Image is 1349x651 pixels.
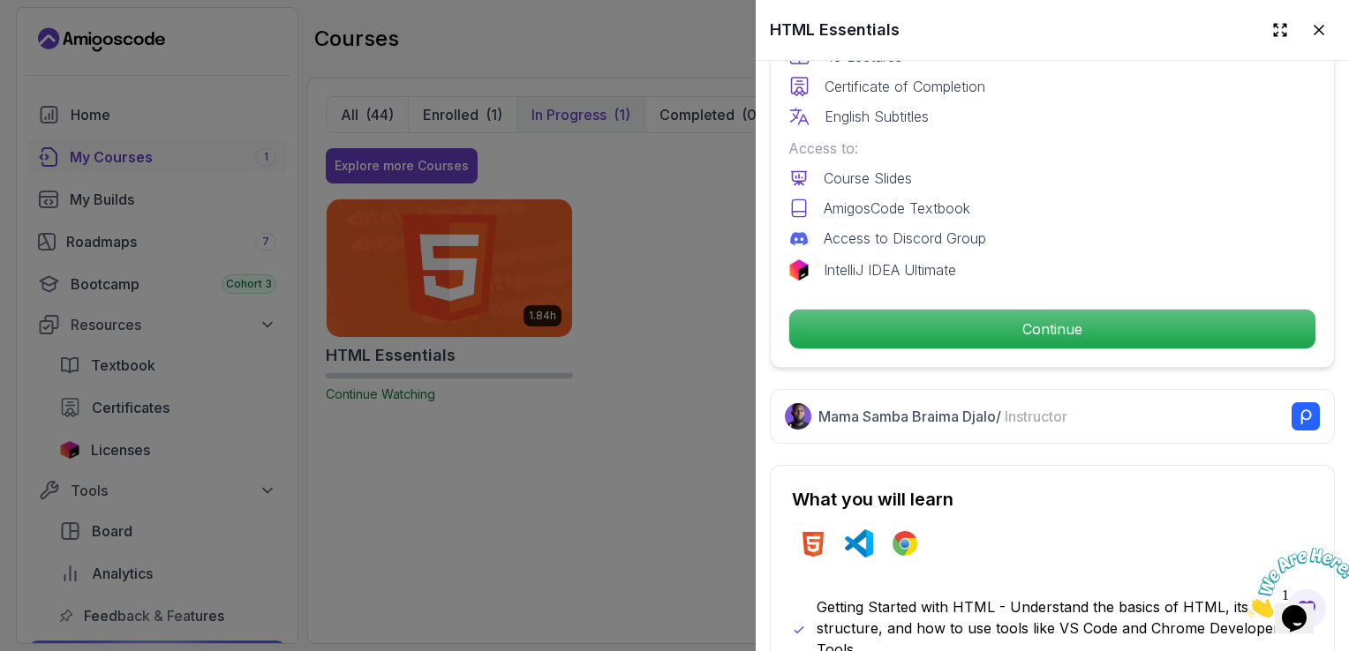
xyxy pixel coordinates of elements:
[1264,14,1296,46] button: Expand drawer
[792,487,1313,512] h2: What you will learn
[825,76,985,97] p: Certificate of Completion
[1240,541,1349,625] iframe: chat widget
[7,7,117,77] img: Chat attention grabber
[818,406,1067,427] p: Mama Samba Braima Djalo /
[845,529,873,557] img: vscode logo
[7,7,14,22] span: 1
[785,403,811,430] img: Nelson Djalo
[891,529,919,557] img: chrome logo
[1005,408,1067,425] span: Instructor
[825,106,929,127] p: English Subtitles
[824,198,970,219] p: AmigosCode Textbook
[824,228,986,249] p: Access to Discord Group
[799,529,827,557] img: html logo
[788,138,1316,159] p: Access to:
[770,18,900,42] h2: HTML Essentials
[788,259,810,281] img: jetbrains logo
[789,310,1315,348] p: Continue
[788,309,1316,349] button: Continue
[824,259,956,281] p: IntelliJ IDEA Ultimate
[824,168,912,189] p: Course Slides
